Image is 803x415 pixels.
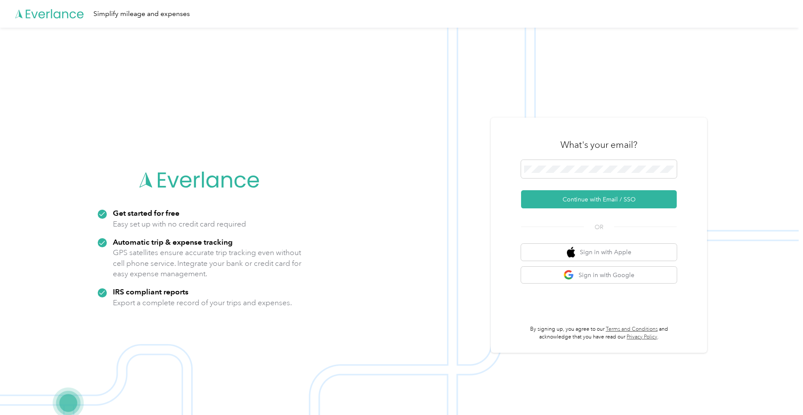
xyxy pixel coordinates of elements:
[113,287,189,296] strong: IRS compliant reports
[113,219,246,230] p: Easy set up with no credit card required
[563,270,574,281] img: google logo
[521,267,677,284] button: google logoSign in with Google
[560,139,637,151] h3: What's your email?
[627,334,657,340] a: Privacy Policy
[521,244,677,261] button: apple logoSign in with Apple
[567,247,576,258] img: apple logo
[113,297,292,308] p: Export a complete record of your trips and expenses.
[521,190,677,208] button: Continue with Email / SSO
[113,208,179,217] strong: Get started for free
[93,9,190,19] div: Simplify mileage and expenses
[606,326,658,332] a: Terms and Conditions
[584,223,614,232] span: OR
[521,326,677,341] p: By signing up, you agree to our and acknowledge that you have read our .
[113,247,302,279] p: GPS satellites ensure accurate trip tracking even without cell phone service. Integrate your bank...
[113,237,233,246] strong: Automatic trip & expense tracking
